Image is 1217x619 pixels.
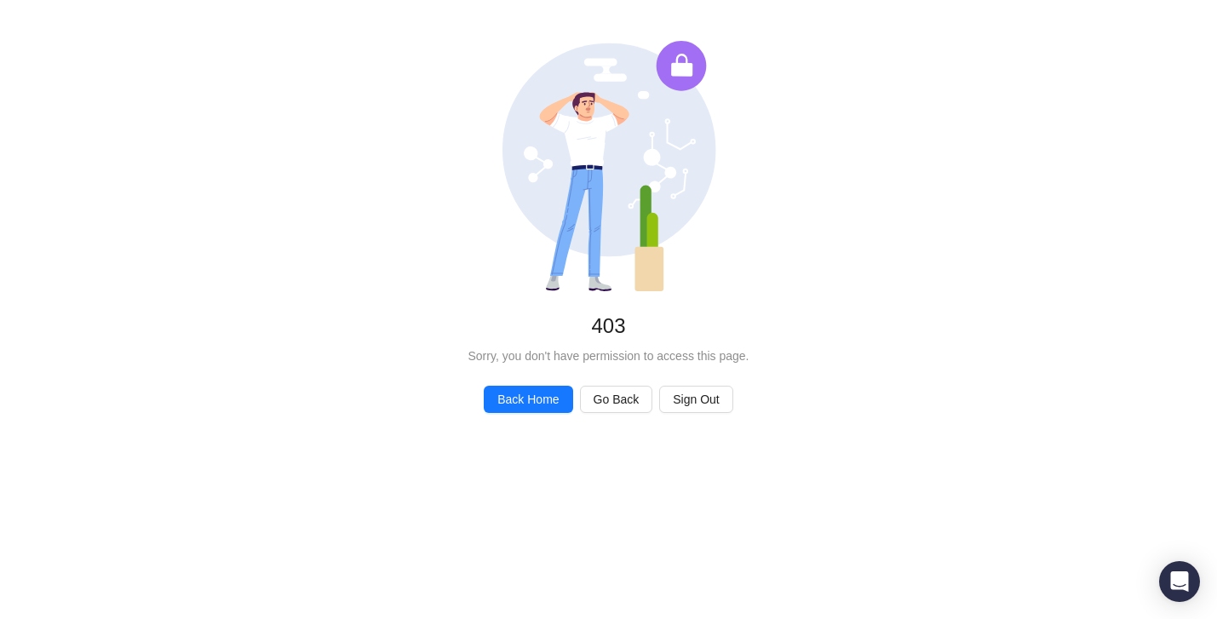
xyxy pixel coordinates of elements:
[1159,561,1200,602] div: Open Intercom Messenger
[497,390,559,409] span: Back Home
[580,386,653,413] button: Go Back
[27,347,1190,365] div: Sorry, you don't have permission to access this page.
[484,386,572,413] button: Back Home
[659,386,732,413] button: Sign Out
[673,390,719,409] span: Sign Out
[27,312,1190,340] div: 403
[594,390,640,409] span: Go Back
